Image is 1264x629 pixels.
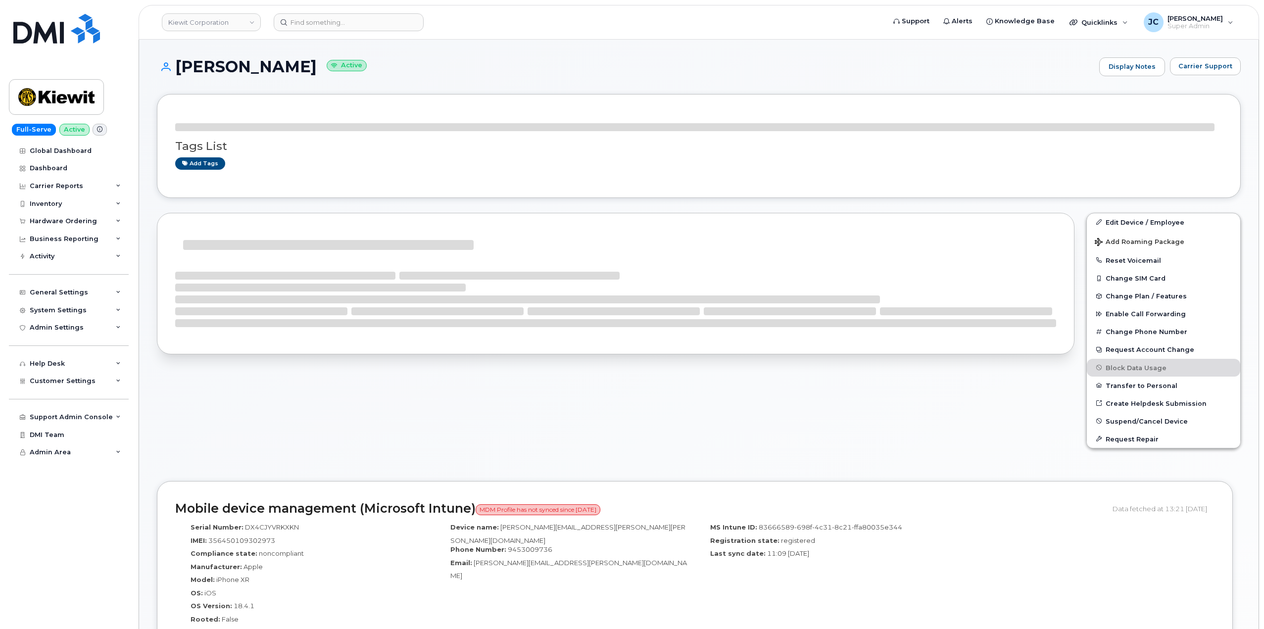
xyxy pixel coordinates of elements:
span: 9453009736 [508,545,552,553]
span: MDM Profile has not synced since [DATE] [476,504,600,515]
label: Serial Number: [191,523,243,532]
button: Suspend/Cancel Device [1087,412,1240,430]
button: Request Repair [1087,430,1240,448]
span: Change Plan / Features [1106,292,1187,300]
button: Request Account Change [1087,340,1240,358]
a: Edit Device / Employee [1087,213,1240,231]
span: Enable Call Forwarding [1106,310,1186,318]
label: Device name: [450,523,499,532]
span: 11:09 [DATE] [767,549,809,557]
span: registered [781,536,815,544]
button: Reset Voicemail [1087,251,1240,269]
button: Change SIM Card [1087,269,1240,287]
button: Change Phone Number [1087,323,1240,340]
span: iPhone XR [216,576,249,583]
label: Email: [450,558,472,568]
span: [PERSON_NAME][EMAIL_ADDRESS][PERSON_NAME][PERSON_NAME][DOMAIN_NAME] [450,523,685,544]
a: Display Notes [1099,57,1165,76]
label: Compliance state: [191,549,257,558]
label: MS Intune ID: [710,523,757,532]
span: Suspend/Cancel Device [1106,417,1188,425]
span: False [222,615,239,623]
h2: Mobile device management (Microsoft Intune) [175,502,1105,516]
span: DX4CJYVRKXKN [245,523,299,531]
label: Last sync date: [710,549,766,558]
label: Registration state: [710,536,779,545]
a: Add tags [175,157,225,170]
h1: [PERSON_NAME] [157,58,1094,75]
label: Rooted: [191,615,220,624]
button: Change Plan / Features [1087,287,1240,305]
span: Apple [243,563,263,571]
button: Transfer to Personal [1087,377,1240,394]
span: iOS [204,589,216,597]
button: Carrier Support [1170,57,1241,75]
label: Model: [191,575,215,584]
span: Add Roaming Package [1095,238,1184,247]
label: Manufacturer: [191,562,242,572]
span: noncompliant [259,549,304,557]
button: Enable Call Forwarding [1087,305,1240,323]
label: Phone Number: [450,545,506,554]
span: [PERSON_NAME][EMAIL_ADDRESS][PERSON_NAME][DOMAIN_NAME] [450,559,687,580]
div: Data fetched at 13:21 [DATE] [1113,499,1215,518]
label: OS Version: [191,601,232,611]
label: IMEI: [191,536,207,545]
span: 83666589-698f-4c31-8c21-ffa80035e344 [759,523,902,531]
span: Carrier Support [1178,61,1232,71]
small: Active [327,60,367,71]
a: Create Helpdesk Submission [1087,394,1240,412]
button: Block Data Usage [1087,359,1240,377]
label: OS: [191,588,203,598]
span: 18.4.1 [234,602,254,610]
h3: Tags List [175,140,1222,152]
span: 356450109302973 [208,536,275,544]
button: Add Roaming Package [1087,231,1240,251]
